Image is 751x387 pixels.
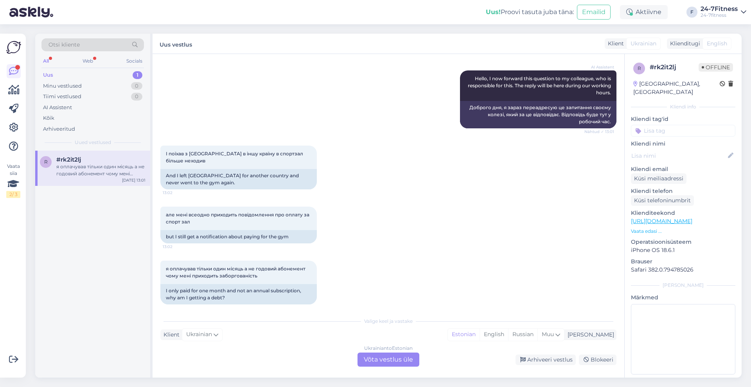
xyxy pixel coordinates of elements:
[160,318,616,325] div: Valige keel ja vastake
[43,71,53,79] div: Uus
[631,238,735,246] p: Operatsioonisüsteem
[631,165,735,173] p: Kliendi email
[631,103,735,110] div: Kliendi info
[122,177,146,183] div: [DATE] 13:01
[160,169,317,189] div: And I left [GEOGRAPHIC_DATA] for another country and never went to the gym again.
[631,282,735,289] div: [PERSON_NAME]
[43,114,54,122] div: Kõik
[631,140,735,148] p: Kliendi nimi
[6,163,20,198] div: Vaata siia
[585,64,614,70] span: AI Assistent
[43,125,75,133] div: Arhiveeritud
[133,71,142,79] div: 1
[448,329,480,340] div: Estonian
[43,104,72,112] div: AI Assistent
[707,40,727,48] span: English
[160,38,192,49] label: Uus vestlus
[160,284,317,304] div: I only paid for one month and not an annual subscription, why am I getting a debt?
[56,156,81,163] span: #rk2it2lj
[631,266,735,274] p: Safari 382.0.794785026
[364,345,413,352] div: Ukrainian to Estonian
[631,209,735,217] p: Klienditeekond
[650,63,699,72] div: # rk2it2lj
[163,190,192,196] span: 13:02
[460,101,616,128] div: Доброго дня, я зараз переадресую це запитання своєму колезі, який за це відповідає. Відповідь буд...
[163,244,192,250] span: 13:02
[508,329,537,340] div: Russian
[631,195,694,206] div: Küsi telefoninumbrit
[577,5,611,20] button: Emailid
[486,7,574,17] div: Proovi tasuta juba täna:
[631,151,726,160] input: Lisa nimi
[631,228,735,235] p: Vaata edasi ...
[163,305,192,311] span: 13:03
[631,115,735,123] p: Kliendi tag'id
[166,212,311,225] span: але мені всеодно приходить повідомлення про оплату за спорт зал
[125,56,144,66] div: Socials
[166,151,304,164] span: І поїхав з [GEOGRAPHIC_DATA] в іншу країну в спортзал більше неходив
[186,330,212,339] span: Ukrainian
[468,76,612,95] span: Hello, I now forward this question to my colleague, who is responsible for this. The reply will b...
[701,6,746,18] a: 24-7Fitness24-7fitness
[43,82,82,90] div: Minu vestlused
[620,5,668,19] div: Aktiivne
[6,40,21,55] img: Askly Logo
[631,40,656,48] span: Ukrainian
[160,331,180,339] div: Klient
[638,65,641,71] span: r
[699,63,733,72] span: Offline
[75,139,111,146] span: Uued vestlused
[131,93,142,101] div: 0
[631,125,735,137] input: Lisa tag
[516,355,576,365] div: Arhiveeri vestlus
[56,163,146,177] div: я оплачував тільки один місяць а не годовий абонемент чому мені приходить заборгованість
[584,129,614,135] span: Nähtud ✓ 13:01
[542,331,554,338] span: Muu
[605,40,624,48] div: Klient
[631,246,735,254] p: iPhone OS 18.6.1
[579,355,616,365] div: Blokeeri
[131,82,142,90] div: 0
[686,7,697,18] div: F
[701,6,738,12] div: 24-7Fitness
[631,218,692,225] a: [URL][DOMAIN_NAME]
[49,41,80,49] span: Otsi kliente
[701,12,738,18] div: 24-7fitness
[41,56,50,66] div: All
[631,293,735,302] p: Märkmed
[160,230,317,243] div: but I still get a notification about paying for the gym
[6,191,20,198] div: 2 / 3
[564,331,614,339] div: [PERSON_NAME]
[633,80,720,96] div: [GEOGRAPHIC_DATA], [GEOGRAPHIC_DATA]
[667,40,700,48] div: Klienditugi
[631,257,735,266] p: Brauser
[631,173,686,184] div: Küsi meiliaadressi
[43,93,81,101] div: Tiimi vestlused
[480,329,508,340] div: English
[358,353,419,367] div: Võta vestlus üle
[81,56,95,66] div: Web
[486,8,501,16] b: Uus!
[166,266,307,279] span: я оплачував тільки один місяць а не годовий абонемент чому мені приходить заборгованість
[44,159,48,165] span: r
[631,187,735,195] p: Kliendi telefon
